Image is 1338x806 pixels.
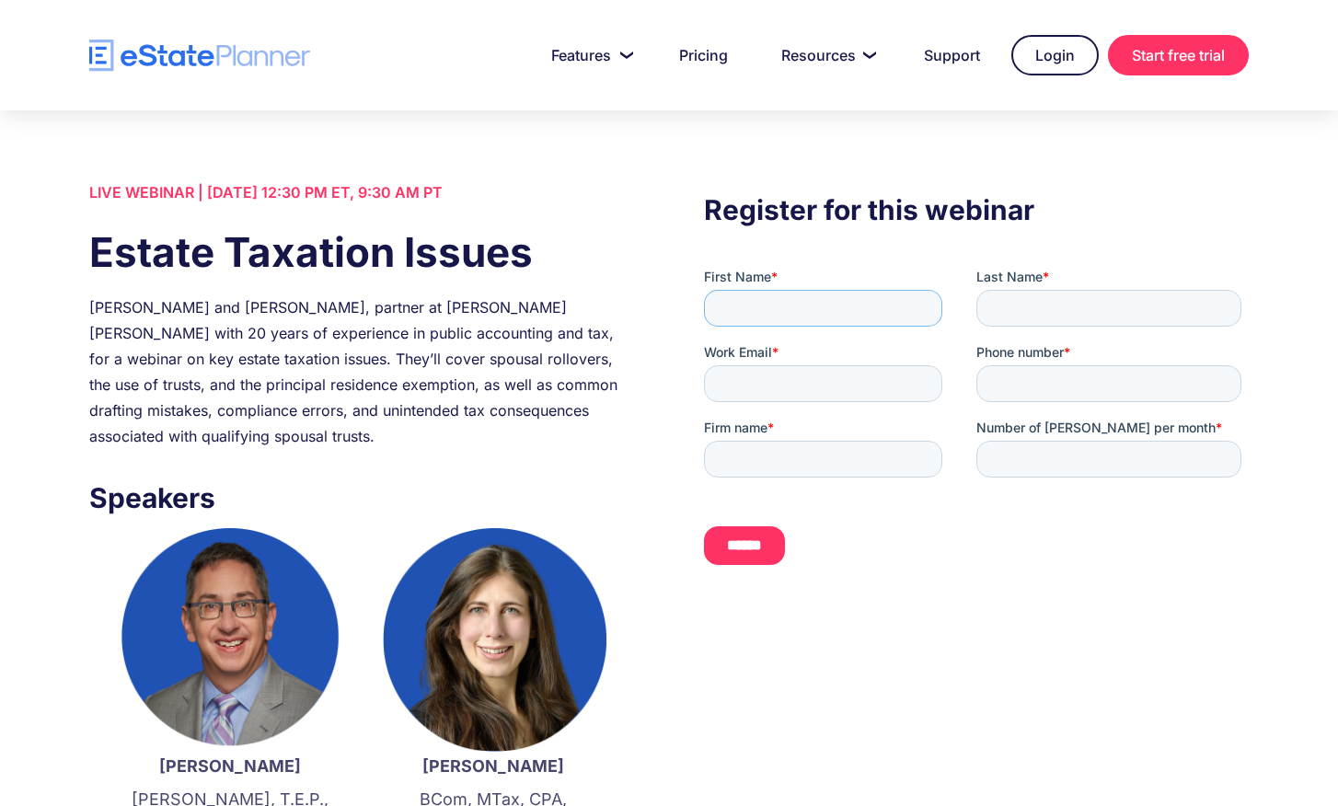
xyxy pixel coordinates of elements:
[529,37,648,74] a: Features
[704,189,1249,231] h3: Register for this webinar
[422,756,564,776] strong: [PERSON_NAME]
[704,268,1249,581] iframe: Form 0
[89,179,634,205] div: LIVE WEBINAR | [DATE] 12:30 PM ET, 9:30 AM PT
[89,40,310,72] a: home
[759,37,893,74] a: Resources
[89,294,634,449] div: [PERSON_NAME] and [PERSON_NAME], partner at [PERSON_NAME] [PERSON_NAME] with 20 years of experien...
[159,756,301,776] strong: [PERSON_NAME]
[1011,35,1099,75] a: Login
[902,37,1002,74] a: Support
[89,224,634,281] h1: Estate Taxation Issues
[1108,35,1249,75] a: Start free trial
[657,37,750,74] a: Pricing
[89,477,634,519] h3: Speakers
